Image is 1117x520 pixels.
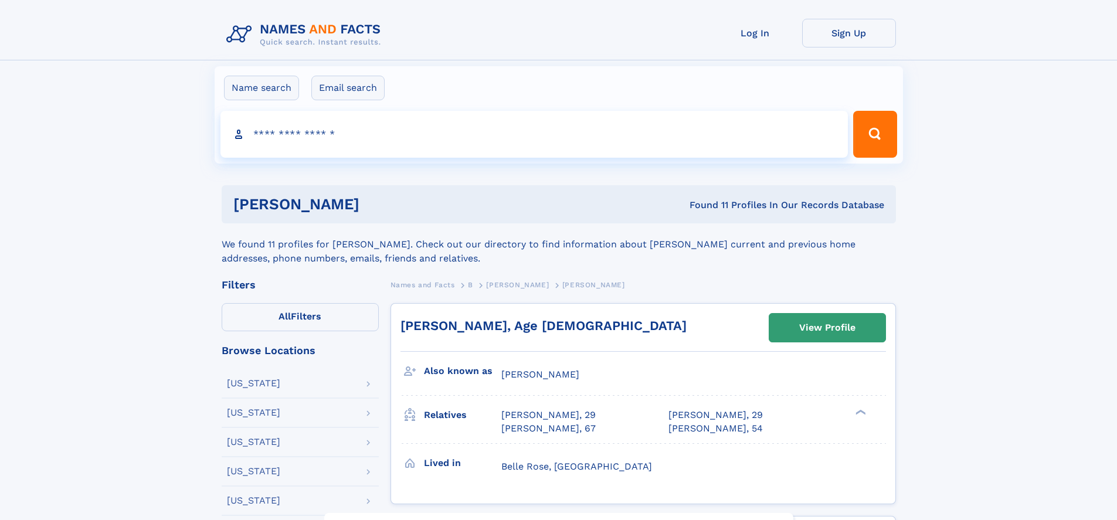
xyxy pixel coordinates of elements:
[853,111,897,158] button: Search Button
[468,281,473,289] span: B
[400,318,687,333] a: [PERSON_NAME], Age [DEMOGRAPHIC_DATA]
[227,467,280,476] div: [US_STATE]
[501,409,596,422] a: [PERSON_NAME], 29
[424,361,501,381] h3: Also known as
[227,379,280,388] div: [US_STATE]
[562,281,625,289] span: [PERSON_NAME]
[224,76,299,100] label: Name search
[424,453,501,473] h3: Lived in
[799,314,855,341] div: View Profile
[668,409,763,422] a: [PERSON_NAME], 29
[233,197,525,212] h1: [PERSON_NAME]
[708,19,802,47] a: Log In
[220,111,848,158] input: search input
[222,345,379,356] div: Browse Locations
[279,311,291,322] span: All
[222,19,391,50] img: Logo Names and Facts
[524,199,884,212] div: Found 11 Profiles In Our Records Database
[486,277,549,292] a: [PERSON_NAME]
[222,223,896,266] div: We found 11 profiles for [PERSON_NAME]. Check out our directory to find information about [PERSON...
[227,496,280,505] div: [US_STATE]
[222,303,379,331] label: Filters
[227,437,280,447] div: [US_STATE]
[486,281,549,289] span: [PERSON_NAME]
[311,76,385,100] label: Email search
[222,280,379,290] div: Filters
[853,409,867,416] div: ❯
[468,277,473,292] a: B
[668,422,763,435] a: [PERSON_NAME], 54
[802,19,896,47] a: Sign Up
[501,461,652,472] span: Belle Rose, [GEOGRAPHIC_DATA]
[501,422,596,435] a: [PERSON_NAME], 67
[769,314,885,342] a: View Profile
[227,408,280,417] div: [US_STATE]
[501,369,579,380] span: [PERSON_NAME]
[424,405,501,425] h3: Relatives
[391,277,455,292] a: Names and Facts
